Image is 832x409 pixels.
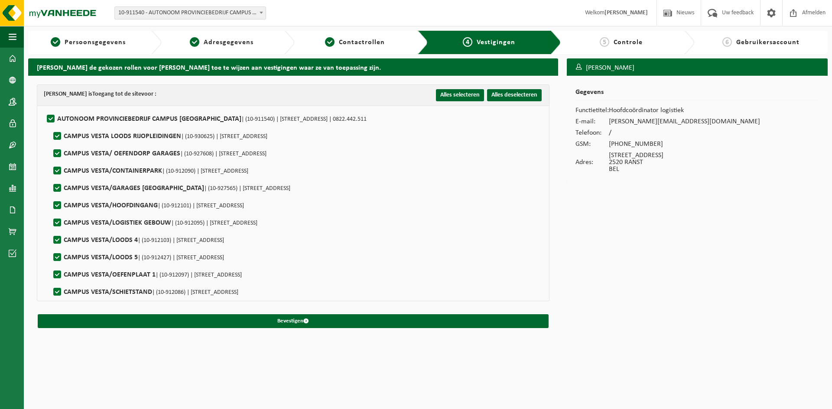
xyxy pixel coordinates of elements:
h2: [PERSON_NAME] de gekozen rollen voor [PERSON_NAME] toe te wijzen aan vestigingen waar ze van toep... [28,58,558,75]
button: Alles selecteren [436,89,484,101]
span: | (10-927608) | [STREET_ADDRESS] [180,151,266,157]
td: Functietitel: [575,105,609,116]
span: 10-911540 - AUTONOOM PROVINCIEBEDRIJF CAMPUS VESTA - RANST [114,6,266,19]
span: | (10-912090) | [STREET_ADDRESS] [162,168,248,174]
label: CAMPUS VESTA/CONTAINERPARK [52,164,248,177]
label: CAMPUS VESTA/LOODS 4 [52,234,224,247]
label: CAMPUS VESTA LOODS RIJOPLEIDINGEN [52,130,267,143]
span: 5 [600,37,609,47]
span: 1 [51,37,60,47]
span: Contactrollen [339,39,385,46]
span: | (10-927565) | [STREET_ADDRESS] [204,185,290,192]
td: Telefoon: [575,127,609,138]
td: [PHONE_NUMBER] [609,138,760,150]
h3: [PERSON_NAME] [567,58,828,77]
span: Gebruikersaccount [736,39,799,46]
td: / [609,127,760,138]
td: Hoofdcoördinator logistiek [609,105,760,116]
h2: Gegevens [575,89,819,100]
span: 6 [722,37,732,47]
span: | (10-912101) | [STREET_ADDRESS] [158,203,244,209]
span: Controle [614,39,643,46]
span: | (10-912097) | [STREET_ADDRESS] [156,272,242,278]
button: Alles deselecteren [487,89,542,101]
span: 3 [325,37,335,47]
div: [PERSON_NAME] is voor : [44,89,156,100]
button: Bevestigen [38,314,549,328]
span: | (10-930625) | [STREET_ADDRESS] [181,133,267,140]
a: 1Persoonsgegevens [32,37,144,48]
span: | (10-912103) | [STREET_ADDRESS] [138,237,224,244]
span: 4 [463,37,472,47]
label: CAMPUS VESTA/OEFENPLAAT 1 [52,268,242,281]
label: CAMPUS VESTA/ OEFENDORP GARAGES [52,147,266,160]
span: Vestigingen [477,39,515,46]
span: | (10-911540) | [STREET_ADDRESS] | 0822.442.511 [241,116,367,122]
a: 3Contactrollen [299,37,411,48]
label: CAMPUS VESTA/GARAGES [GEOGRAPHIC_DATA] [52,182,290,195]
td: [PERSON_NAME][EMAIL_ADDRESS][DOMAIN_NAME] [609,116,760,127]
strong: [PERSON_NAME] [604,10,648,16]
label: CAMPUS VESTA/LOGISTIEK GEBOUW [52,216,257,229]
label: CAMPUS VESTA/HOOFDINGANG [52,199,244,212]
label: AUTONOOM PROVINCIEBEDRIJF CAMPUS [GEOGRAPHIC_DATA] [45,113,367,126]
td: [STREET_ADDRESS] 2520 RANST BEL [609,150,760,175]
span: | (10-912427) | [STREET_ADDRESS] [138,254,224,261]
span: Persoonsgegevens [65,39,126,46]
a: 2Adresgegevens [166,37,278,48]
span: Adresgegevens [204,39,253,46]
strong: Toegang tot de site [92,91,141,97]
span: | (10-912095) | [STREET_ADDRESS] [171,220,257,226]
span: | (10-912086) | [STREET_ADDRESS] [152,289,238,296]
span: 10-911540 - AUTONOOM PROVINCIEBEDRIJF CAMPUS VESTA - RANST [115,7,266,19]
span: 2 [190,37,199,47]
td: E-mail: [575,116,609,127]
label: CAMPUS VESTA/LOODS 5 [52,251,224,264]
td: Adres: [575,150,609,175]
label: CAMPUS VESTA/SCHIETSTAND [52,286,238,299]
td: GSM: [575,138,609,150]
